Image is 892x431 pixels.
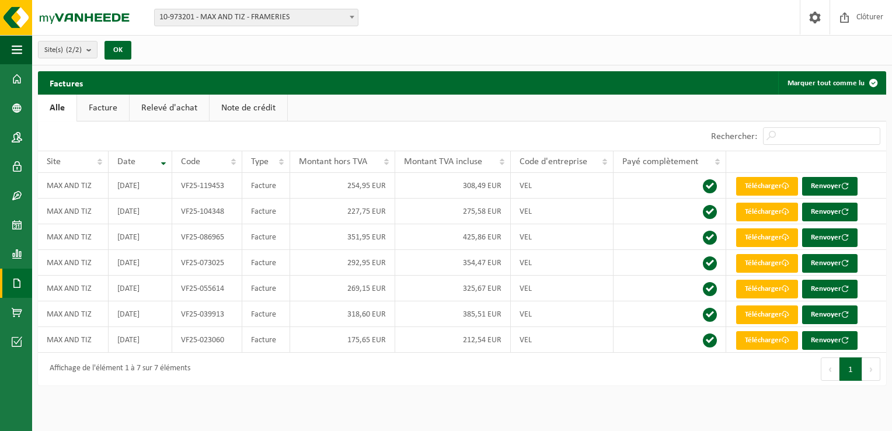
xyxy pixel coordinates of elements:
[802,305,858,324] button: Renvoyer
[154,9,358,26] span: 10-973201 - MAX AND TIZ - FRAMERIES
[172,250,242,276] td: VF25-073025
[711,132,757,141] label: Rechercher:
[290,301,395,327] td: 318,60 EUR
[251,157,269,166] span: Type
[395,327,511,353] td: 212,54 EUR
[38,224,109,250] td: MAX AND TIZ
[66,46,82,54] count: (2/2)
[395,250,511,276] td: 354,47 EUR
[181,157,200,166] span: Code
[299,157,367,166] span: Montant hors TVA
[395,173,511,199] td: 308,49 EUR
[290,199,395,224] td: 227,75 EUR
[862,357,880,381] button: Next
[172,327,242,353] td: VF25-023060
[404,157,482,166] span: Montant TVA incluse
[77,95,129,121] a: Facture
[736,305,798,324] a: Télécharger
[242,173,291,199] td: Facture
[38,250,109,276] td: MAX AND TIZ
[839,357,862,381] button: 1
[802,331,858,350] button: Renvoyer
[821,357,839,381] button: Previous
[242,250,291,276] td: Facture
[109,327,172,353] td: [DATE]
[109,199,172,224] td: [DATE]
[290,224,395,250] td: 351,95 EUR
[395,276,511,301] td: 325,67 EUR
[210,95,287,121] a: Note de crédit
[511,327,614,353] td: VEL
[38,41,97,58] button: Site(s)(2/2)
[511,173,614,199] td: VEL
[802,228,858,247] button: Renvoyer
[395,301,511,327] td: 385,51 EUR
[511,250,614,276] td: VEL
[109,301,172,327] td: [DATE]
[242,224,291,250] td: Facture
[172,199,242,224] td: VF25-104348
[511,224,614,250] td: VEL
[736,228,798,247] a: Télécharger
[38,327,109,353] td: MAX AND TIZ
[242,199,291,224] td: Facture
[117,157,135,166] span: Date
[736,254,798,273] a: Télécharger
[736,280,798,298] a: Télécharger
[242,327,291,353] td: Facture
[109,276,172,301] td: [DATE]
[395,199,511,224] td: 275,58 EUR
[155,9,358,26] span: 10-973201 - MAX AND TIZ - FRAMERIES
[511,301,614,327] td: VEL
[44,359,190,380] div: Affichage de l'élément 1 à 7 sur 7 éléments
[802,280,858,298] button: Renvoyer
[38,71,95,94] h2: Factures
[802,177,858,196] button: Renvoyer
[736,177,798,196] a: Télécharger
[109,224,172,250] td: [DATE]
[802,203,858,221] button: Renvoyer
[242,301,291,327] td: Facture
[395,224,511,250] td: 425,86 EUR
[38,301,109,327] td: MAX AND TIZ
[109,250,172,276] td: [DATE]
[172,173,242,199] td: VF25-119453
[290,327,395,353] td: 175,65 EUR
[520,157,587,166] span: Code d'entreprise
[47,157,61,166] span: Site
[44,41,82,59] span: Site(s)
[778,71,885,95] button: Marquer tout comme lu
[130,95,209,121] a: Relevé d'achat
[242,276,291,301] td: Facture
[172,301,242,327] td: VF25-039913
[736,203,798,221] a: Télécharger
[511,199,614,224] td: VEL
[38,276,109,301] td: MAX AND TIZ
[38,199,109,224] td: MAX AND TIZ
[290,276,395,301] td: 269,15 EUR
[172,276,242,301] td: VF25-055614
[109,173,172,199] td: [DATE]
[172,224,242,250] td: VF25-086965
[38,173,109,199] td: MAX AND TIZ
[511,276,614,301] td: VEL
[736,331,798,350] a: Télécharger
[290,250,395,276] td: 292,95 EUR
[104,41,131,60] button: OK
[290,173,395,199] td: 254,95 EUR
[38,95,76,121] a: Alle
[802,254,858,273] button: Renvoyer
[622,157,698,166] span: Payé complètement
